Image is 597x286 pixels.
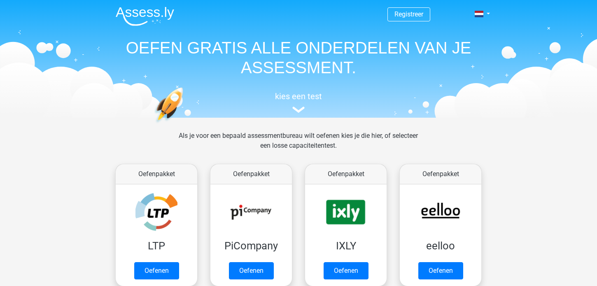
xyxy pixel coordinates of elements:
[172,131,424,160] div: Als je voor een bepaald assessmentbureau wilt oefenen kies je die hier, of selecteer een losse ca...
[109,38,488,77] h1: OEFEN GRATIS ALLE ONDERDELEN VAN JE ASSESSMENT.
[109,91,488,101] h5: kies een test
[292,107,305,113] img: assessment
[134,262,179,279] a: Oefenen
[229,262,274,279] a: Oefenen
[324,262,368,279] a: Oefenen
[154,87,215,162] img: oefenen
[394,10,423,18] a: Registreer
[116,7,174,26] img: Assessly
[109,91,488,113] a: kies een test
[418,262,463,279] a: Oefenen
